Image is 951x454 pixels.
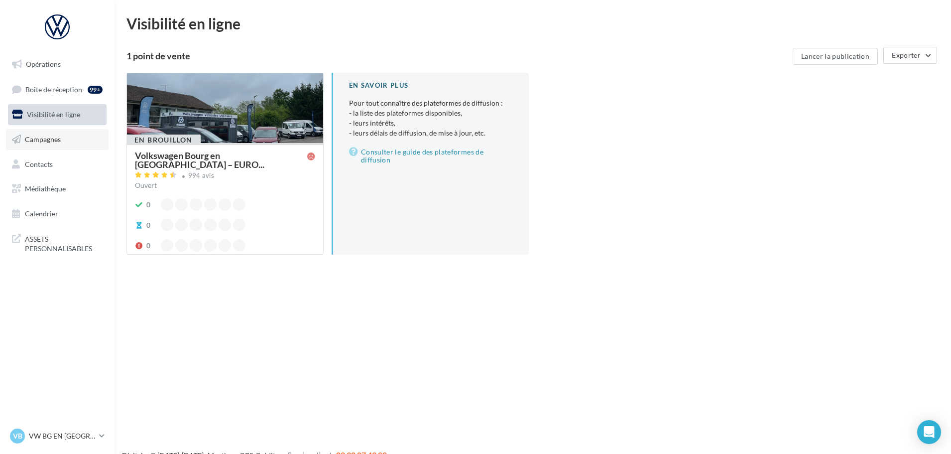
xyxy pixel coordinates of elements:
div: 0 [146,241,150,251]
a: Médiathèque [6,178,109,199]
span: Boîte de réception [25,85,82,93]
li: - la liste des plateformes disponibles, [349,108,513,118]
button: Lancer la publication [793,48,878,65]
a: Campagnes [6,129,109,150]
span: Ouvert [135,181,157,189]
span: Visibilité en ligne [27,110,80,119]
span: VB [13,431,22,441]
div: Open Intercom Messenger [917,420,941,444]
a: Consulter le guide des plateformes de diffusion [349,146,513,166]
div: 0 [146,200,150,210]
div: En brouillon [126,135,201,146]
button: Exporter [883,47,937,64]
p: VW BG EN [GEOGRAPHIC_DATA] [29,431,95,441]
span: Campagnes [25,135,61,144]
span: Contacts [25,159,53,168]
li: - leurs intérêts, [349,118,513,128]
div: En savoir plus [349,81,513,90]
li: - leurs délais de diffusion, de mise à jour, etc. [349,128,513,138]
p: Pour tout connaître des plateformes de diffusion : [349,98,513,138]
div: 0 [146,220,150,230]
a: 994 avis [135,170,315,182]
span: Volkswagen Bourg en [GEOGRAPHIC_DATA] – EURO... [135,151,307,169]
span: Opérations [26,60,61,68]
a: Calendrier [6,203,109,224]
div: 1 point de vente [126,51,789,60]
a: Opérations [6,54,109,75]
span: Calendrier [25,209,58,218]
a: Contacts [6,154,109,175]
div: 994 avis [188,172,215,179]
a: VB VW BG EN [GEOGRAPHIC_DATA] [8,427,107,446]
a: Boîte de réception99+ [6,79,109,100]
span: Médiathèque [25,184,66,193]
span: Exporter [892,51,921,59]
div: 99+ [88,86,103,94]
div: Visibilité en ligne [126,16,939,31]
a: Visibilité en ligne [6,104,109,125]
a: ASSETS PERSONNALISABLES [6,228,109,258]
span: ASSETS PERSONNALISABLES [25,232,103,254]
